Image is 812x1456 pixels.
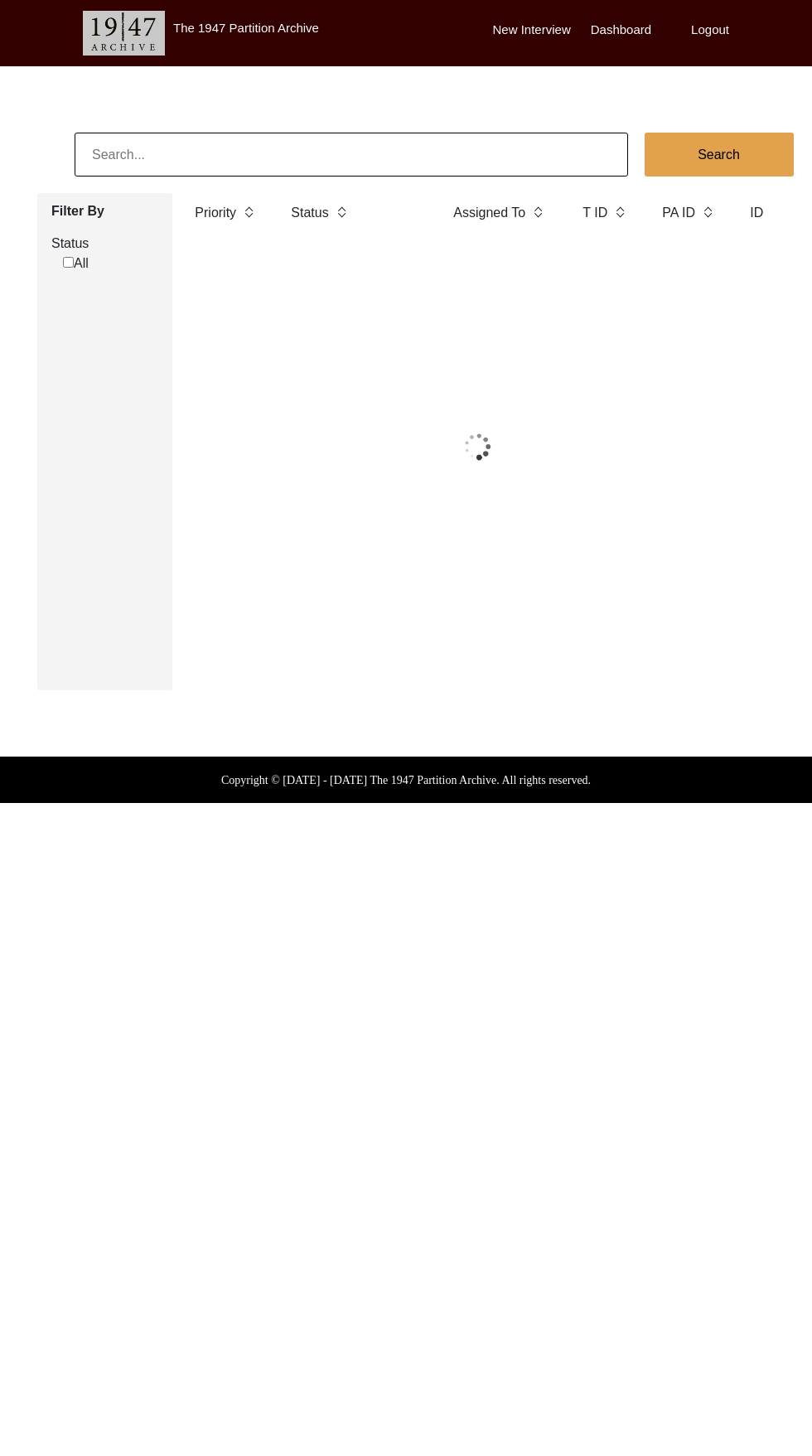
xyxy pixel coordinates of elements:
[221,772,591,789] label: Copyright © [DATE] - [DATE] The 1947 Partition Archive. All rights reserved.
[645,133,794,177] button: Search
[51,234,160,254] label: Status
[453,203,525,223] label: Assigned To
[582,203,607,223] label: T ID
[243,203,254,221] img: sort-button.png
[591,21,651,40] label: Dashboard
[83,11,165,56] img: header-logo.png
[662,203,695,223] label: PA ID
[336,203,347,221] img: sort-button.png
[63,257,74,268] input: All
[63,254,89,273] label: All
[691,21,729,40] label: Logout
[614,203,626,221] img: sort-button.png
[750,203,763,223] label: ID
[291,203,328,223] label: Status
[173,21,319,35] label: The 1947 Partition Archive
[702,203,713,221] img: sort-button.png
[414,405,540,488] img: 1*9EBHIOzhE1XfMYoKz1JcsQ.gif
[493,21,571,40] label: New Interview
[195,203,236,223] label: Priority
[532,203,544,221] img: sort-button.png
[75,133,628,177] input: Search...
[51,201,160,221] label: Filter By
